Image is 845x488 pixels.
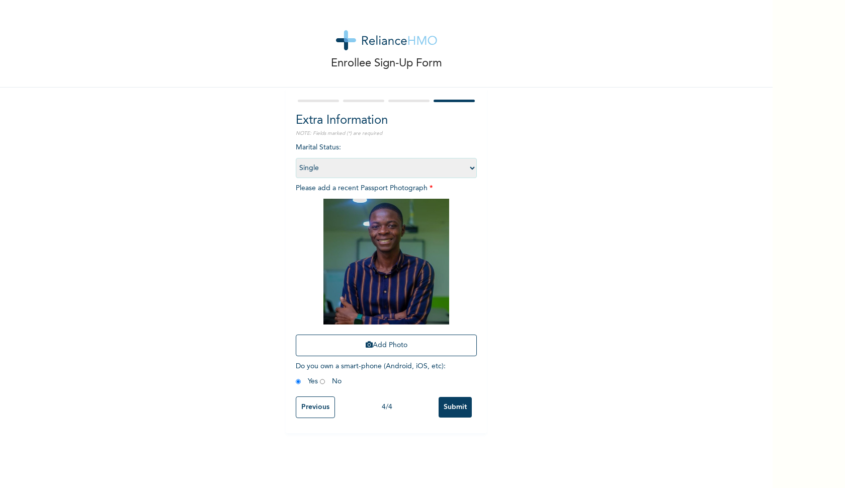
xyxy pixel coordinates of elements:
h2: Extra Information [296,112,477,130]
button: Add Photo [296,335,477,356]
span: Marital Status : [296,144,477,172]
input: Previous [296,396,335,418]
div: 4 / 4 [335,402,439,413]
p: Enrollee Sign-Up Form [331,55,442,72]
img: Crop [323,199,449,324]
img: logo [336,30,437,50]
span: Please add a recent Passport Photograph [296,185,477,361]
input: Submit [439,397,472,418]
span: Do you own a smart-phone (Android, iOS, etc) : Yes No [296,363,446,385]
p: NOTE: Fields marked (*) are required [296,130,477,137]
